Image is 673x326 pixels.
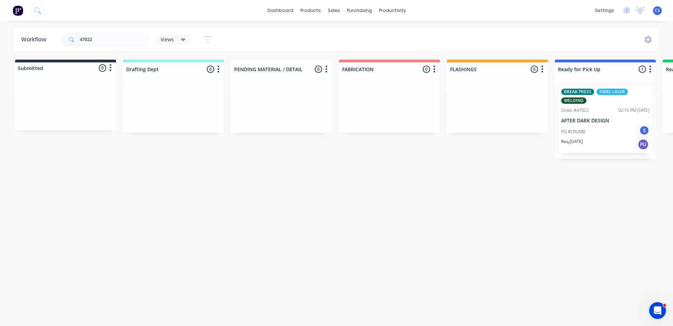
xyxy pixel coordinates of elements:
[297,5,324,16] div: products
[375,5,409,16] div: productivity
[655,7,660,14] span: CS
[264,5,297,16] a: dashboard
[561,107,589,114] div: Order #47022
[561,129,585,135] p: PO #CRUMB
[13,5,23,16] img: Factory
[561,118,650,124] p: AFTER DARK DESIGN
[638,139,649,150] div: PU
[561,97,586,104] div: WELDING
[618,107,650,114] div: 02:15 PM [DATE]
[21,35,50,44] div: Workflow
[591,5,618,16] div: settings
[80,33,149,47] input: Search for orders...
[561,89,594,95] div: BREAK PRESS
[324,5,344,16] div: sales
[639,125,650,136] div: S
[558,86,652,153] div: BREAK PRESSFIBRE LASERWELDINGOrder #4702202:15 PM [DATE]AFTER DARK DESIGNPO #CRUMBSReq.[DATE]PU
[161,36,174,43] span: Views
[561,138,583,145] p: Req. [DATE]
[597,89,628,95] div: FIBRE LASER
[344,5,375,16] div: purchasing
[649,302,666,319] iframe: Intercom live chat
